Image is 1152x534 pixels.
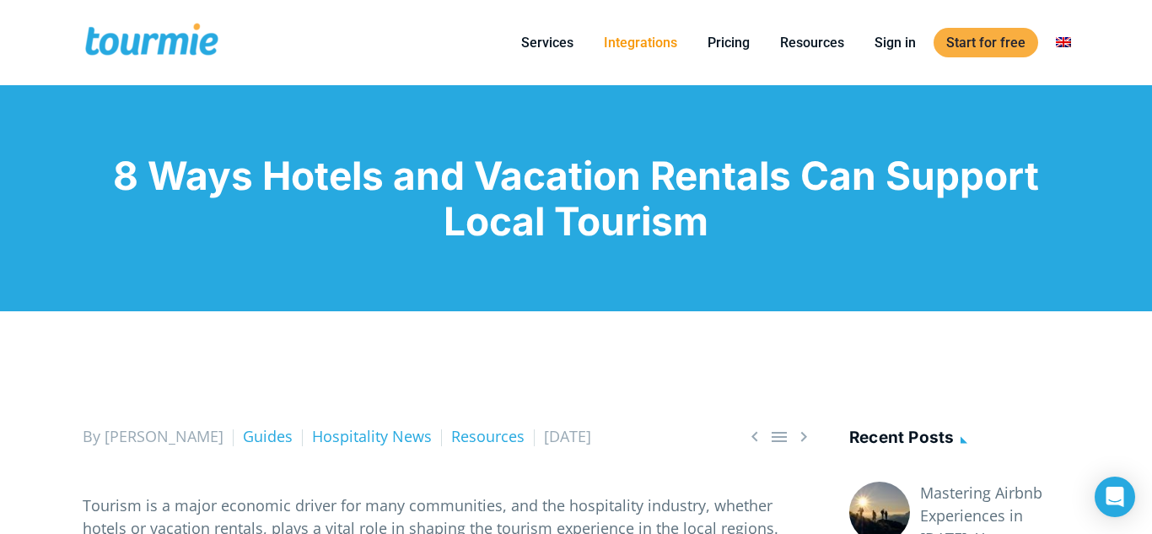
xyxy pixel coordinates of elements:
a: Resources [451,426,525,446]
h1: 8 Ways Hotels and Vacation Rentals Can Support Local Tourism [83,153,1069,244]
a: Start for free [934,28,1038,57]
a: Integrations [591,32,690,53]
span: Previous post [745,426,765,447]
a: Pricing [695,32,762,53]
span: [DATE] [544,426,591,446]
a: Resources [767,32,857,53]
a:  [794,426,814,447]
span: By [PERSON_NAME] [83,426,223,446]
a: Hospitality News [312,426,432,446]
a:  [769,426,789,447]
div: Open Intercom Messenger [1095,477,1135,517]
a: Guides [243,426,293,446]
h4: Recent posts [849,425,1069,453]
a: Services [509,32,586,53]
a:  [745,426,765,447]
a: Sign in [862,32,929,53]
span: Next post [794,426,814,447]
